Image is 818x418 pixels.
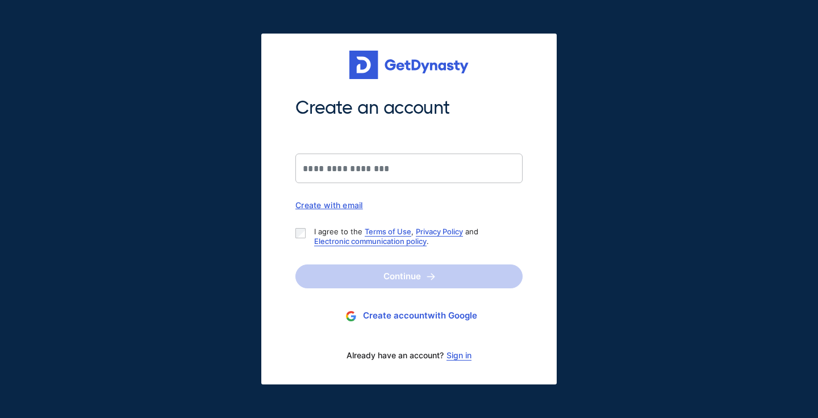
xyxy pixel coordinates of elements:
div: Create with email [295,200,523,210]
div: Already have an account? [295,343,523,367]
button: Create accountwith Google [295,305,523,326]
a: Terms of Use [365,227,411,236]
a: Electronic communication policy [314,237,427,246]
a: Sign in [446,351,471,360]
p: I agree to the , and . [314,227,514,246]
span: Create an account [295,96,523,120]
a: Privacy Policy [416,227,463,236]
img: Get started for free with Dynasty Trust Company [349,51,469,79]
